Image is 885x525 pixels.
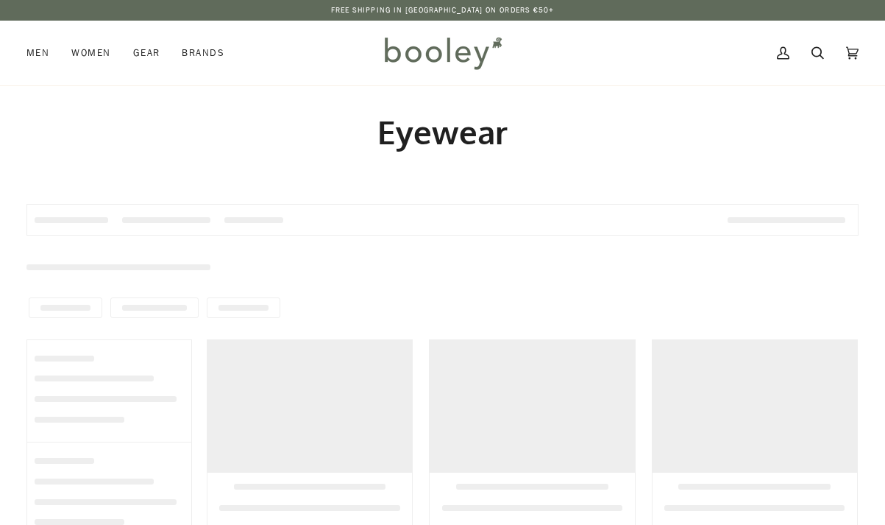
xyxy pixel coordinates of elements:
[26,112,859,152] h1: Eyewear
[71,46,110,60] span: Women
[26,21,60,85] a: Men
[171,21,235,85] a: Brands
[133,46,160,60] span: Gear
[60,21,121,85] a: Women
[26,46,49,60] span: Men
[182,46,224,60] span: Brands
[378,32,507,74] img: Booley
[331,4,555,16] p: Free Shipping in [GEOGRAPHIC_DATA] on Orders €50+
[122,21,171,85] a: Gear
